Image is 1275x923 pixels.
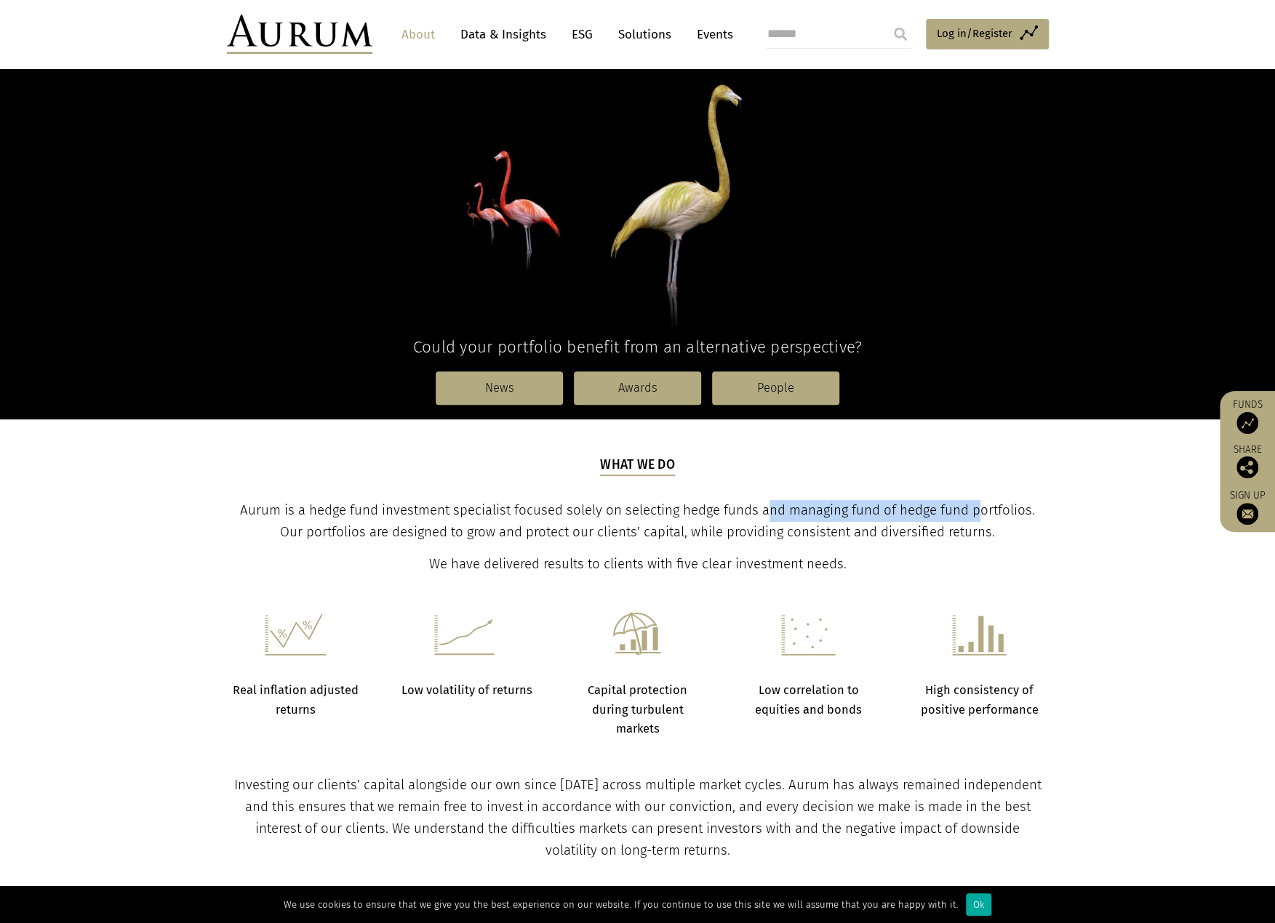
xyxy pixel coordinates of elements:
strong: Real inflation adjusted returns [233,683,359,716]
strong: Low correlation to equities and bonds [755,683,862,716]
a: Events [690,21,733,48]
input: Submit [886,20,915,49]
a: Data & Insights [453,21,553,48]
h4: Could your portfolio benefit from an alternative perspective? [227,337,1049,357]
span: Investing our clients’ capital alongside our own since [DATE] across multiple market cycles. Auru... [234,777,1042,858]
a: Log in/Register [926,19,1049,49]
img: Sign up to our newsletter [1236,503,1258,525]
span: We have delivered results to clients with five clear investment needs. [429,556,847,572]
h5: What we do [600,456,675,476]
div: Share [1227,445,1268,478]
strong: High consistency of positive performance [921,683,1039,716]
img: Aurum [227,15,372,54]
strong: Capital protection during turbulent markets [588,683,687,735]
a: ESG [564,21,600,48]
a: People [712,371,839,405]
img: Share this post [1236,456,1258,478]
a: News [436,371,563,405]
span: Log in/Register [937,25,1012,42]
a: Solutions [611,21,679,48]
a: Sign up [1227,489,1268,525]
a: About [394,21,442,48]
div: Ok [966,893,991,916]
img: Access Funds [1236,412,1258,434]
a: Awards [574,371,701,405]
strong: Low volatility of returns [401,683,532,697]
a: Funds [1227,398,1268,434]
span: Aurum is a hedge fund investment specialist focused solely on selecting hedge funds and managing ... [240,502,1035,540]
